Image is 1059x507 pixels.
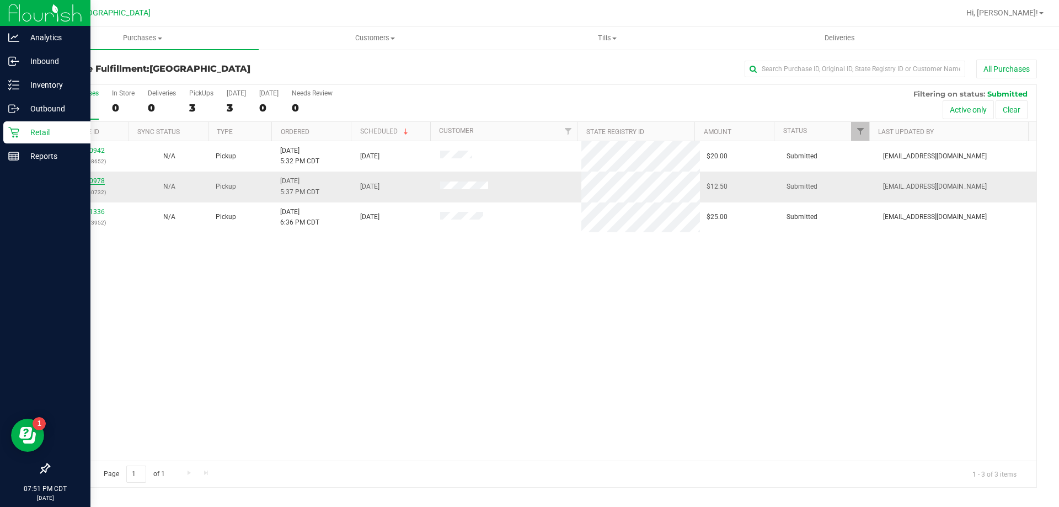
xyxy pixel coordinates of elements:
a: Filter [851,122,869,141]
span: Filtering on status: [913,89,985,98]
span: Customers [259,33,490,43]
span: [DATE] 5:32 PM CDT [280,146,319,167]
a: Scheduled [360,127,410,135]
span: $25.00 [707,212,728,222]
span: 1 - 3 of 3 items [964,466,1025,482]
p: Retail [19,126,85,139]
inline-svg: Inventory [8,79,19,90]
p: 07:51 PM CDT [5,484,85,494]
span: Pickup [216,151,236,162]
a: 12001336 [74,208,105,216]
span: Submitted [787,182,817,192]
span: Pickup [216,212,236,222]
span: Not Applicable [163,183,175,190]
inline-svg: Analytics [8,32,19,43]
input: Search Purchase ID, Original ID, State Registry ID or Customer Name... [745,61,965,77]
div: In Store [112,89,135,97]
span: Submitted [787,151,817,162]
a: Ordered [281,128,309,136]
div: 0 [148,102,176,114]
a: Type [217,128,233,136]
span: Tills [491,33,723,43]
a: Amount [704,128,731,136]
div: 3 [227,102,246,114]
span: Pickup [216,182,236,192]
p: [DATE] [5,494,85,502]
span: Purchases [26,33,259,43]
inline-svg: Inbound [8,56,19,67]
a: Customers [259,26,491,50]
div: Needs Review [292,89,333,97]
a: Purchases [26,26,259,50]
span: Hi, [PERSON_NAME]! [966,8,1038,17]
button: N/A [163,182,175,192]
a: Deliveries [724,26,956,50]
a: 12000978 [74,177,105,185]
div: [DATE] [227,89,246,97]
iframe: Resource center [11,419,44,452]
span: [EMAIL_ADDRESS][DOMAIN_NAME] [883,182,987,192]
inline-svg: Retail [8,127,19,138]
span: $20.00 [707,151,728,162]
a: Customer [439,127,473,135]
a: State Registry ID [586,128,644,136]
span: [DATE] [360,182,379,192]
a: Tills [491,26,723,50]
a: Status [783,127,807,135]
button: N/A [163,212,175,222]
span: [GEOGRAPHIC_DATA] [149,63,250,74]
p: Reports [19,150,85,163]
inline-svg: Outbound [8,103,19,114]
button: All Purchases [976,60,1037,78]
span: Not Applicable [163,152,175,160]
span: $12.50 [707,182,728,192]
span: [DATE] [360,151,379,162]
button: N/A [163,151,175,162]
p: Inbound [19,55,85,68]
p: Analytics [19,31,85,44]
span: Page of 1 [94,466,174,483]
h3: Purchase Fulfillment: [49,64,378,74]
div: 0 [112,102,135,114]
div: Deliveries [148,89,176,97]
input: 1 [126,466,146,483]
p: Outbound [19,102,85,115]
button: Active only [943,100,994,119]
button: Clear [996,100,1028,119]
div: 0 [259,102,279,114]
a: Sync Status [137,128,180,136]
span: Not Applicable [163,213,175,221]
iframe: Resource center unread badge [33,417,46,430]
span: [GEOGRAPHIC_DATA] [75,8,151,18]
span: [EMAIL_ADDRESS][DOMAIN_NAME] [883,151,987,162]
span: Submitted [987,89,1028,98]
div: PickUps [189,89,213,97]
span: [DATE] 5:37 PM CDT [280,176,319,197]
span: Submitted [787,212,817,222]
span: [DATE] 6:36 PM CDT [280,207,319,228]
a: Filter [559,122,577,141]
div: 3 [189,102,213,114]
inline-svg: Reports [8,151,19,162]
span: Deliveries [810,33,870,43]
div: [DATE] [259,89,279,97]
span: [EMAIL_ADDRESS][DOMAIN_NAME] [883,212,987,222]
a: 12000942 [74,147,105,154]
p: Inventory [19,78,85,92]
div: 0 [292,102,333,114]
span: [DATE] [360,212,379,222]
a: Last Updated By [878,128,934,136]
